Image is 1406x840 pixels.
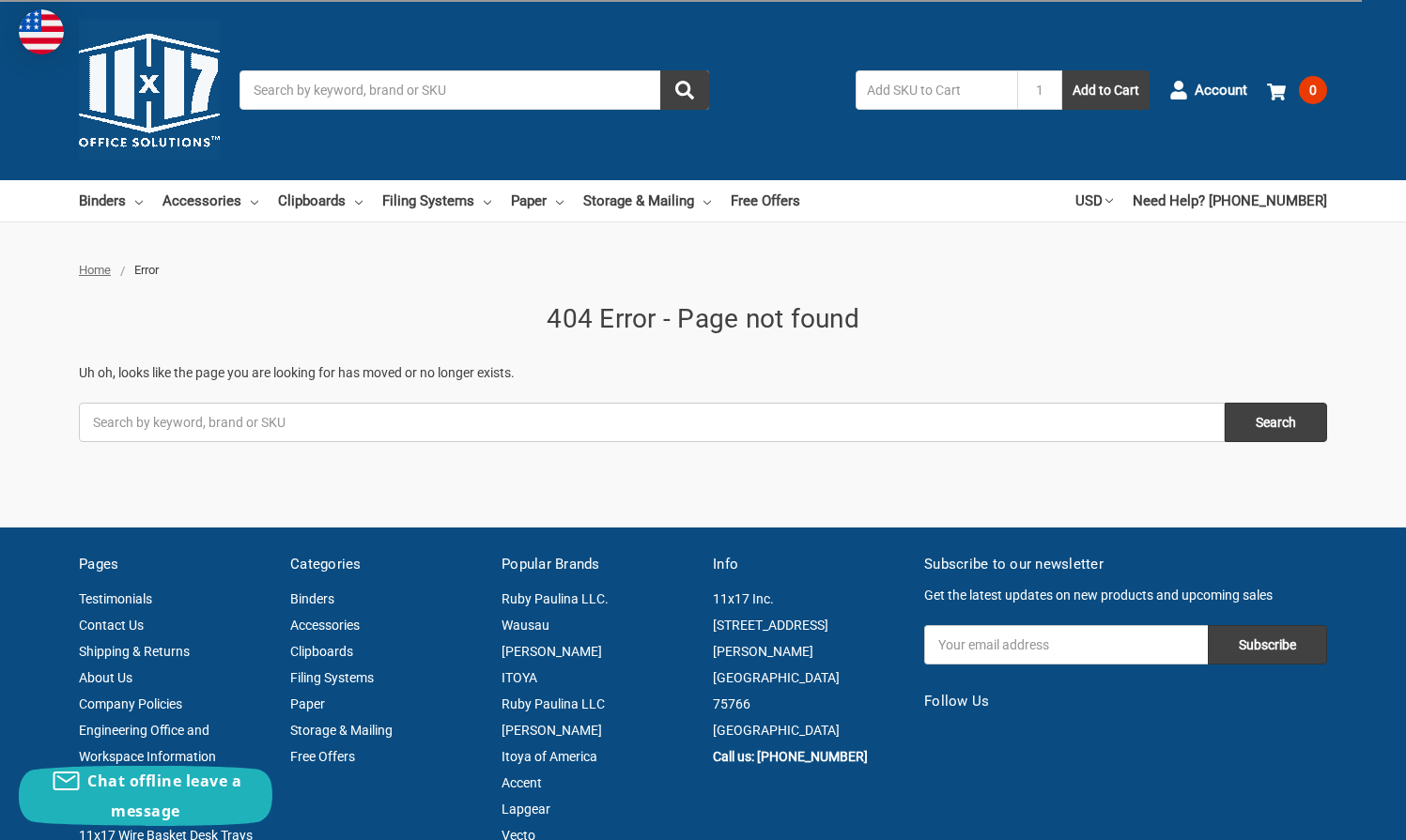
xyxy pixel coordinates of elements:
[278,180,363,221] a: Clipboards
[1267,66,1327,115] a: 0
[79,403,1225,442] input: Search by keyword, brand or SKU
[856,70,1017,110] input: Add SKU to Cart
[290,696,325,711] a: Paper
[1075,180,1113,221] a: USD
[1062,70,1150,110] button: Add to Cart
[79,591,152,606] a: Testimonials
[290,591,334,606] a: Binders
[290,644,353,659] a: Clipboards
[79,723,216,790] a: Engineering Office and Workspace Information Magazine
[502,644,602,659] a: [PERSON_NAME]
[239,70,709,110] input: Search by keyword, brand or SKU
[134,263,159,277] span: Error
[502,554,693,575] h5: Popular Brands
[290,670,374,685] a: Filing Systems
[511,180,564,221] a: Paper
[1133,180,1327,221] a: Need Help? [PHONE_NUMBER]
[1169,66,1247,115] a: Account
[290,618,360,633] a: Accessories
[290,749,355,764] a: Free Offers
[79,618,144,633] a: Contact Us
[502,802,550,817] a: Lapgear
[502,749,597,764] a: Itoya of America
[502,591,609,606] a: Ruby Paulina LLC.
[924,554,1327,575] h5: Subscribe to our newsletter
[79,554,270,575] h5: Pages
[924,586,1327,605] p: Get the latest updates on new products and upcoming sales
[19,9,64,54] img: duty and tax information for United States
[79,644,190,659] a: Shipping & Returns
[1299,76,1327,104] span: 0
[583,180,711,221] a: Storage & Mailing
[79,363,1327,383] p: Uh oh, looks like the page you are looking for has moved or no longer exists.
[382,180,491,221] a: Filing Systems
[1195,80,1247,101] span: Account
[502,696,605,711] a: Ruby Paulina LLC
[19,766,272,826] button: Chat offline leave a message
[290,554,482,575] h5: Categories
[713,586,904,743] address: 11x17 Inc. [STREET_ADDRESS][PERSON_NAME] [GEOGRAPHIC_DATA] 75766 [GEOGRAPHIC_DATA]
[79,263,111,277] a: Home
[502,723,602,738] a: [PERSON_NAME]
[713,749,868,764] a: Call us: [PHONE_NUMBER]
[162,180,258,221] a: Accessories
[79,299,1327,339] h1: 404 Error - Page not found
[87,771,241,821] span: Chat offline leave a message
[290,723,393,738] a: Storage & Mailing
[1225,403,1327,442] input: Search
[1251,789,1406,840] iframe: Google Customer Reviews
[502,618,549,633] a: Wausau
[1208,625,1327,664] input: Subscribe
[924,625,1208,664] input: Your email address
[79,670,132,685] a: About Us
[502,775,542,790] a: Accent
[713,554,904,575] h5: Info
[79,20,220,160] img: 11x17.com
[731,180,800,221] a: Free Offers
[924,691,1327,712] h5: Follow Us
[79,696,182,711] a: Company Policies
[502,670,537,685] a: ITOYA
[79,180,143,221] a: Binders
